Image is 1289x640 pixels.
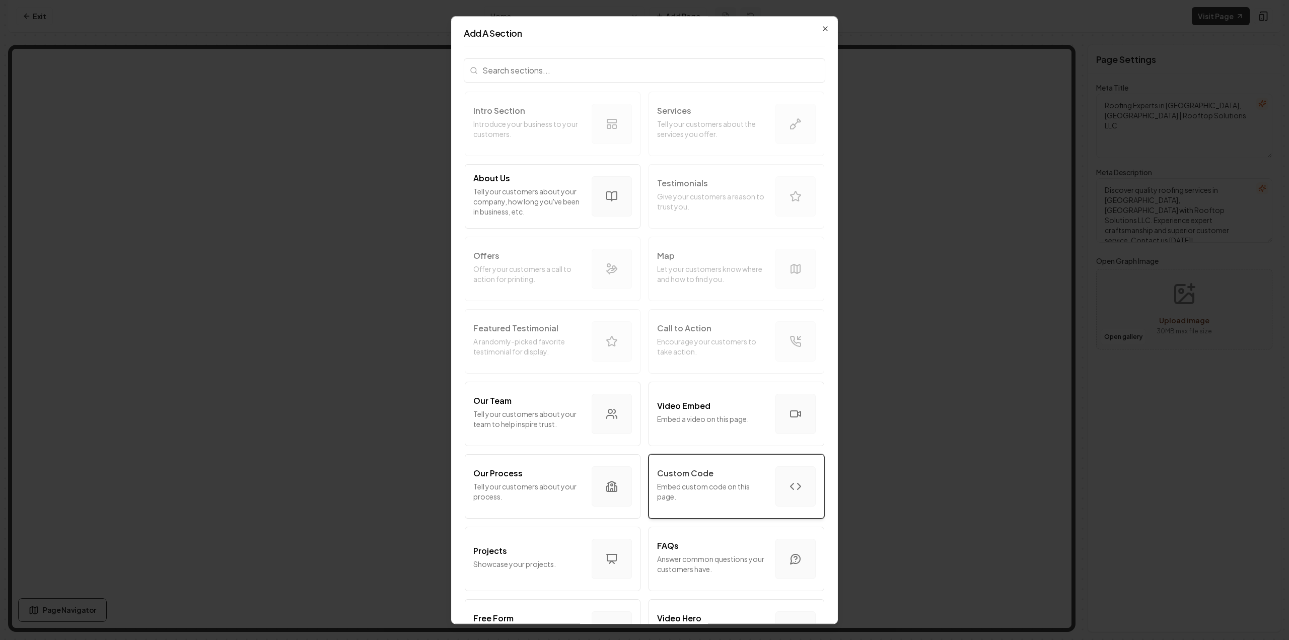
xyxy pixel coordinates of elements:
[473,481,584,502] p: Tell your customers about your process.
[649,382,824,446] button: Video EmbedEmbed a video on this page.
[465,527,640,591] button: ProjectsShowcase your projects.
[465,164,640,229] button: About UsTell your customers about your company, how long you've been in business, etc.
[473,545,507,557] p: Projects
[464,58,825,83] input: Search sections...
[657,612,701,624] p: Video Hero
[473,409,584,429] p: Tell your customers about your team to help inspire trust.
[649,454,824,519] button: Custom CodeEmbed custom code on this page.
[473,467,523,479] p: Our Process
[473,559,584,569] p: Showcase your projects.
[473,186,584,217] p: Tell your customers about your company, how long you've been in business, etc.
[473,395,512,407] p: Our Team
[465,382,640,446] button: Our TeamTell your customers about your team to help inspire trust.
[657,400,710,412] p: Video Embed
[464,29,825,38] h2: Add A Section
[657,481,767,502] p: Embed custom code on this page.
[657,414,767,424] p: Embed a video on this page.
[657,554,767,574] p: Answer common questions your customers have.
[649,527,824,591] button: FAQsAnswer common questions your customers have.
[657,540,679,552] p: FAQs
[473,172,510,184] p: About Us
[473,612,514,624] p: Free Form
[657,467,713,479] p: Custom Code
[465,454,640,519] button: Our ProcessTell your customers about your process.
